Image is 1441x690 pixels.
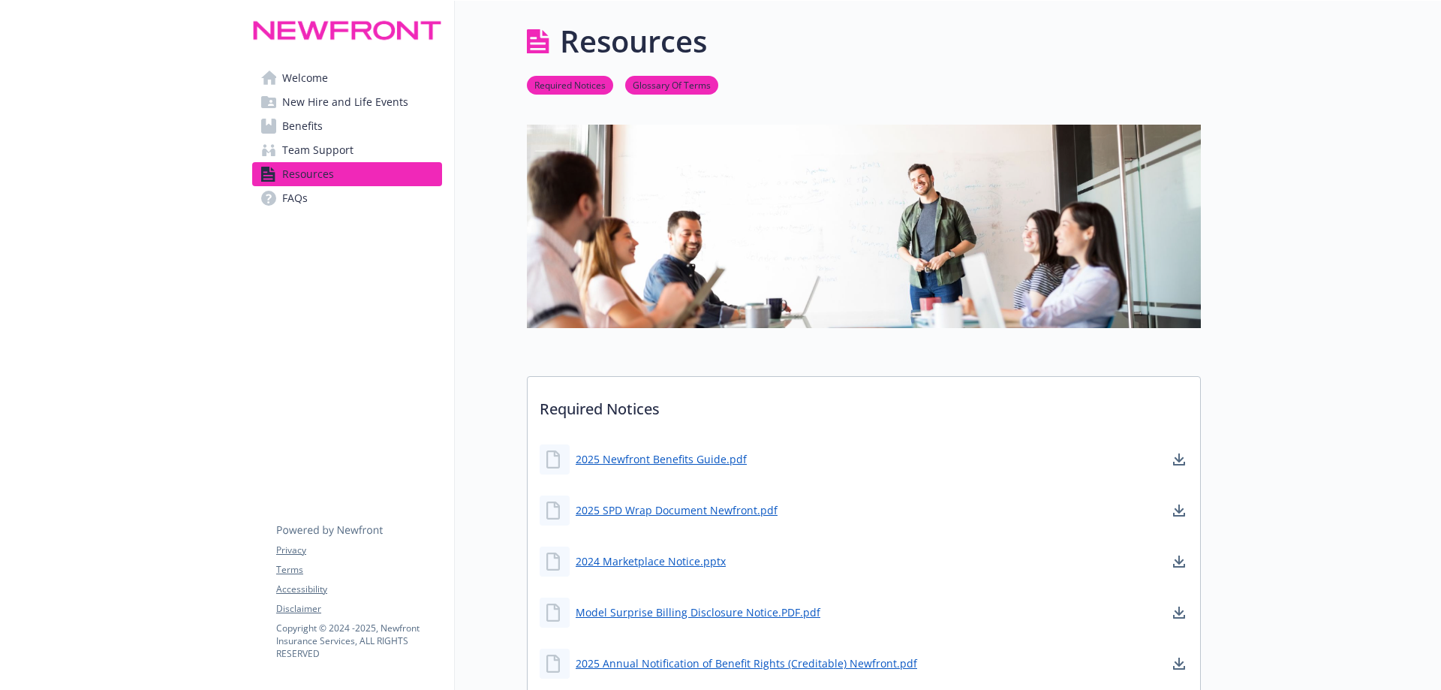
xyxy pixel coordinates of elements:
img: resources page banner [527,125,1201,327]
a: Terms [276,563,441,577]
a: Benefits [252,114,442,138]
a: 2025 Annual Notification of Benefit Rights (Creditable) Newfront.pdf [576,655,917,671]
h1: Resources [560,19,707,64]
a: Team Support [252,138,442,162]
a: 2025 Newfront Benefits Guide.pdf [576,451,747,467]
a: Model Surprise Billing Disclosure Notice.PDF.pdf [576,604,820,620]
span: Welcome [282,66,328,90]
a: Welcome [252,66,442,90]
p: Copyright © 2024 - 2025 , Newfront Insurance Services, ALL RIGHTS RESERVED [276,622,441,660]
a: Privacy [276,544,441,557]
span: FAQs [282,186,308,210]
span: Benefits [282,114,323,138]
p: Required Notices [528,377,1200,432]
a: Disclaimer [276,602,441,616]
a: download document [1170,450,1188,469]
a: FAQs [252,186,442,210]
span: New Hire and Life Events [282,90,408,114]
a: download document [1170,604,1188,622]
a: download document [1170,655,1188,673]
a: download document [1170,502,1188,520]
a: Accessibility [276,583,441,596]
a: Required Notices [527,77,613,92]
a: 2025 SPD Wrap Document Newfront.pdf [576,502,778,518]
a: New Hire and Life Events [252,90,442,114]
a: 2024 Marketplace Notice.pptx [576,553,726,569]
a: Resources [252,162,442,186]
span: Team Support [282,138,353,162]
a: Glossary Of Terms [625,77,718,92]
a: download document [1170,553,1188,571]
span: Resources [282,162,334,186]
